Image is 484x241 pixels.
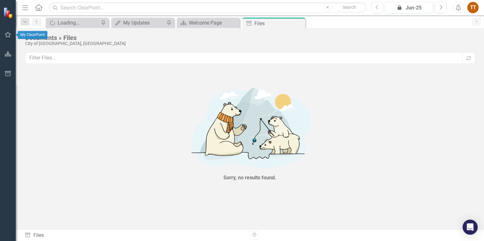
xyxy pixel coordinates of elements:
div: Sorry, no results found. [223,174,276,182]
button: TT [467,2,479,13]
div: My Updates [123,19,165,27]
div: Loading... [58,19,99,27]
img: ClearPoint Strategy [3,7,14,18]
div: My ClearPoint [18,31,48,39]
div: Jun-25 [387,4,431,12]
button: Search [334,3,365,12]
div: Welcome Page [189,19,238,27]
button: Jun-25 [385,2,433,13]
div: Documents » Files [25,34,471,41]
div: Open Intercom Messenger [463,220,478,235]
div: Files [254,20,304,27]
input: Filter Files... [25,52,463,64]
a: Loading... [47,19,99,27]
input: Search ClearPoint... [49,2,366,13]
span: Search [343,5,356,10]
div: Files [25,232,245,239]
div: City of [GEOGRAPHIC_DATA], [GEOGRAPHIC_DATA] [25,41,471,46]
a: My Updates [113,19,165,27]
a: Welcome Page [178,19,238,27]
img: No results found [155,81,344,173]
